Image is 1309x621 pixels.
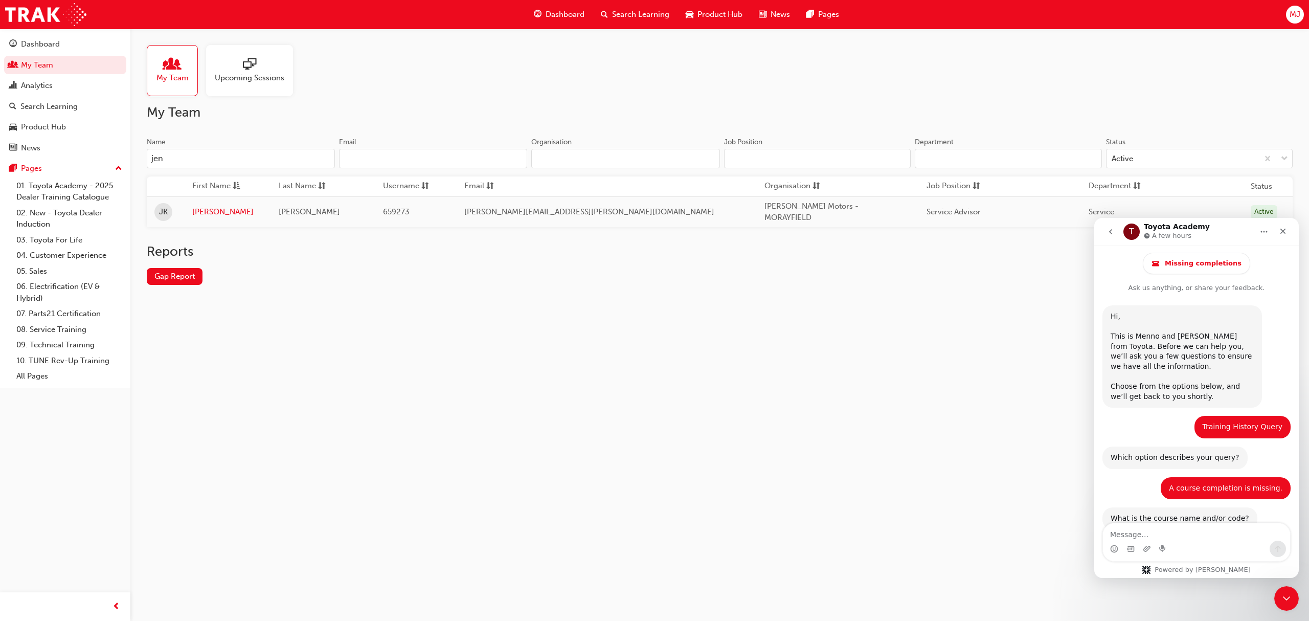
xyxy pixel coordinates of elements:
span: pages-icon [9,164,17,173]
button: Pages [4,159,126,178]
div: Active [1251,205,1277,219]
a: car-iconProduct Hub [678,4,751,25]
a: 03. Toyota For Life [12,232,126,248]
span: up-icon [115,162,122,175]
div: Active [1112,153,1133,165]
a: Dashboard [4,35,126,54]
span: News [771,9,790,20]
span: Email [464,180,484,193]
iframe: Intercom live chat [1094,218,1299,578]
input: Job Position [724,149,911,168]
span: My Team [156,72,189,84]
a: 07. Parts21 Certification [12,306,126,322]
span: sorting-icon [1133,180,1141,193]
a: All Pages [12,368,126,384]
span: Service [1089,207,1114,216]
span: 659273 [383,207,410,216]
span: Upcoming Sessions [215,72,284,84]
a: [PERSON_NAME] [192,206,264,218]
a: news-iconNews [751,4,798,25]
a: 04. Customer Experience [12,248,126,263]
a: Trak [5,3,86,26]
a: guage-iconDashboard [526,4,593,25]
span: sorting-icon [973,180,980,193]
button: DashboardMy TeamAnalyticsSearch LearningProduct HubNews [4,33,126,159]
div: Analytics [21,80,53,92]
span: sorting-icon [421,180,429,193]
span: chart-icon [9,81,17,91]
span: down-icon [1281,152,1288,166]
span: car-icon [9,123,17,132]
span: sorting-icon [486,180,494,193]
span: news-icon [759,8,766,21]
span: Last Name [279,180,316,193]
button: Last Namesorting-icon [279,180,335,193]
div: News [21,142,40,154]
h2: Reports [147,243,1293,260]
a: Upcoming Sessions [206,45,301,96]
span: First Name [192,180,231,193]
div: Product Hub [21,121,66,133]
a: pages-iconPages [798,4,847,25]
span: [PERSON_NAME][EMAIL_ADDRESS][PERSON_NAME][DOMAIN_NAME] [464,207,714,216]
a: 01. Toyota Academy - 2025 Dealer Training Catalogue [12,178,126,205]
span: people-icon [9,61,17,70]
input: Email [339,149,527,168]
a: Gap Report [147,268,202,285]
input: Department [915,149,1102,168]
input: Name [147,149,335,168]
span: Product Hub [697,9,742,20]
span: MJ [1290,9,1300,20]
div: Name [147,137,166,147]
span: Service Advisor [927,207,981,216]
div: Email [339,137,356,147]
a: search-iconSearch Learning [593,4,678,25]
a: 08. Service Training [12,322,126,338]
div: Department [915,137,954,147]
span: Pages [818,9,839,20]
div: Pages [21,163,42,174]
input: Organisation [531,149,719,168]
a: 10. TUNE Rev-Up Training [12,353,126,369]
span: Username [383,180,419,193]
iframe: Intercom live chat [1274,586,1299,611]
a: Analytics [4,76,126,95]
span: search-icon [601,8,608,21]
span: Department [1089,180,1131,193]
span: sorting-icon [813,180,820,193]
span: sorting-icon [318,180,326,193]
span: news-icon [9,144,17,153]
button: Emailsorting-icon [464,180,521,193]
button: First Nameasc-icon [192,180,249,193]
button: Usernamesorting-icon [383,180,439,193]
span: [PERSON_NAME] Motors - MORAYFIELD [764,202,859,223]
span: Dashboard [546,9,584,20]
span: Search Learning [612,9,669,20]
span: asc-icon [233,180,240,193]
span: sessionType_ONLINE_URL-icon [243,58,256,72]
a: News [4,139,126,158]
